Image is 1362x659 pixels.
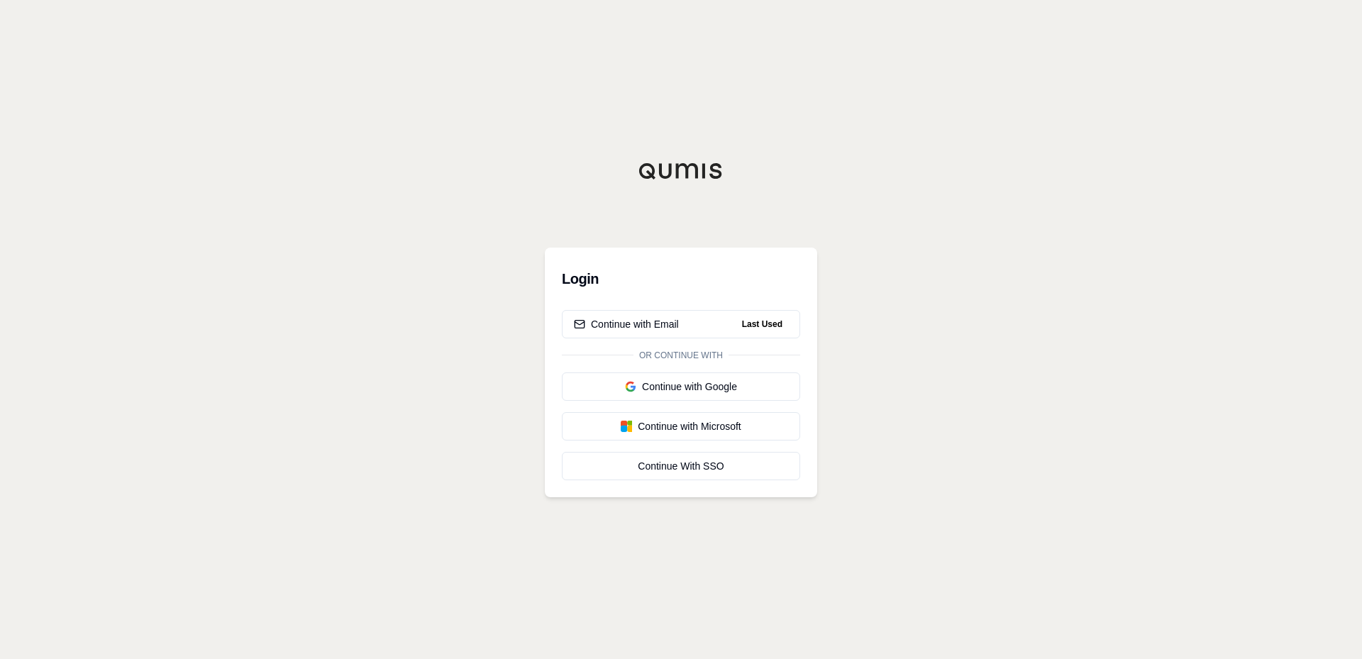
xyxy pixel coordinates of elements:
button: Continue with Microsoft [562,412,800,441]
button: Continue with EmailLast Used [562,310,800,338]
a: Continue With SSO [562,452,800,480]
div: Continue With SSO [574,459,788,473]
div: Continue with Google [574,380,788,394]
span: Or continue with [633,350,729,361]
img: Qumis [638,162,724,179]
div: Continue with Email [574,317,679,331]
h3: Login [562,265,800,293]
div: Continue with Microsoft [574,419,788,433]
span: Last Used [736,316,788,333]
button: Continue with Google [562,372,800,401]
